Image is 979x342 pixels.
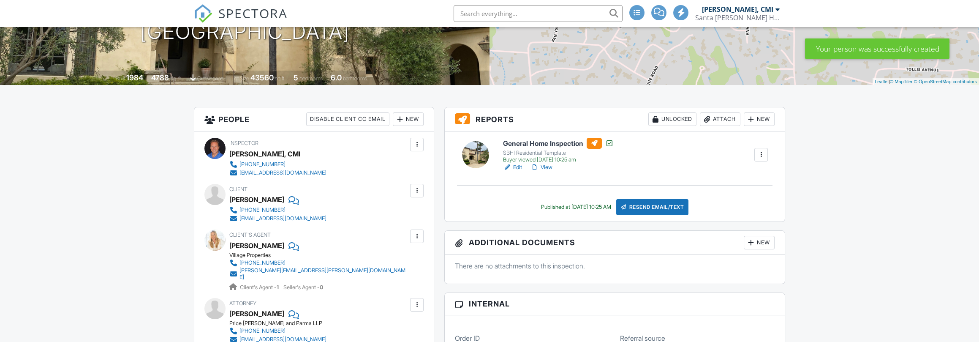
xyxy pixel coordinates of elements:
span: SPECTORA [218,4,288,22]
div: 6.0 [331,73,342,82]
div: SBHI Residential Template [503,150,614,156]
div: Attach [700,112,740,126]
div: [PERSON_NAME] [229,193,284,206]
a: [PHONE_NUMBER] [229,327,326,335]
a: Leaflet [875,79,889,84]
span: Client's Agent [229,232,271,238]
h6: General Home Inspection [503,138,614,149]
div: [PERSON_NAME] [229,307,284,320]
div: [PHONE_NUMBER] [239,328,286,334]
a: [PERSON_NAME][EMAIL_ADDRESS][PERSON_NAME][DOMAIN_NAME] [229,267,408,281]
div: [PERSON_NAME], CMI [229,148,300,160]
span: crawlspace [197,75,223,82]
h3: Additional Documents [445,231,785,255]
div: [PHONE_NUMBER] [239,207,286,213]
h3: Internal [445,293,785,315]
div: Unlocked [648,112,696,126]
div: [EMAIL_ADDRESS][DOMAIN_NAME] [239,215,326,222]
h3: People [194,107,434,131]
div: | [873,78,979,85]
div: 43560 [250,73,274,82]
img: The Best Home Inspection Software - Spectora [194,4,212,23]
span: Lot Size [231,75,249,82]
div: [EMAIL_ADDRESS][DOMAIN_NAME] [239,170,326,176]
a: [PHONE_NUMBER] [229,160,326,169]
div: [PERSON_NAME], CMI [702,5,773,14]
a: [PHONE_NUMBER] [229,206,326,214]
div: 4788 [151,73,169,82]
div: 1984 [126,73,143,82]
p: There are no attachments to this inspection. [455,261,775,271]
div: New [744,236,775,249]
a: Edit [503,163,522,172]
a: © OpenStreetMap contributors [914,79,977,84]
span: Client's Agent - [240,284,280,290]
div: Disable Client CC Email [306,112,389,126]
strong: 1 [277,284,279,290]
div: Santa Barbara Home Inspector [695,14,780,22]
span: Client [229,186,247,192]
div: Resend Email/Text [616,199,689,215]
a: [EMAIL_ADDRESS][DOMAIN_NAME] [229,169,326,177]
span: bedrooms [299,75,323,82]
span: sq.ft. [275,75,286,82]
span: bathrooms [343,75,367,82]
span: sq. ft. [170,75,182,82]
div: New [744,112,775,126]
div: 5 [294,73,298,82]
h3: Reports [445,107,785,131]
span: Seller's Agent - [283,284,323,290]
span: Inspector [229,140,258,146]
div: Your person was successfully created [805,38,949,59]
a: View [530,163,552,172]
div: [PERSON_NAME][EMAIL_ADDRESS][PERSON_NAME][DOMAIN_NAME] [239,267,408,281]
a: [PERSON_NAME] [229,239,284,252]
input: Search everything... [454,5,623,22]
span: Built [116,75,125,82]
div: [PHONE_NUMBER] [239,161,286,168]
div: Village Properties [229,252,415,259]
div: Price [PERSON_NAME] and Parma LLP [229,320,333,327]
a: © MapTiler [890,79,913,84]
a: General Home Inspection SBHI Residential Template Buyer viewed [DATE] 10:25 am [503,138,614,163]
a: [PHONE_NUMBER] [229,259,408,267]
span: Attorney [229,300,256,306]
div: Buyer viewed [DATE] 10:25 am [503,156,614,163]
a: [EMAIL_ADDRESS][DOMAIN_NAME] [229,214,326,223]
div: [PHONE_NUMBER] [239,260,286,266]
a: SPECTORA [194,11,288,29]
strong: 0 [320,284,323,290]
div: Published at [DATE] 10:25 AM [541,204,611,211]
div: New [393,112,424,126]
